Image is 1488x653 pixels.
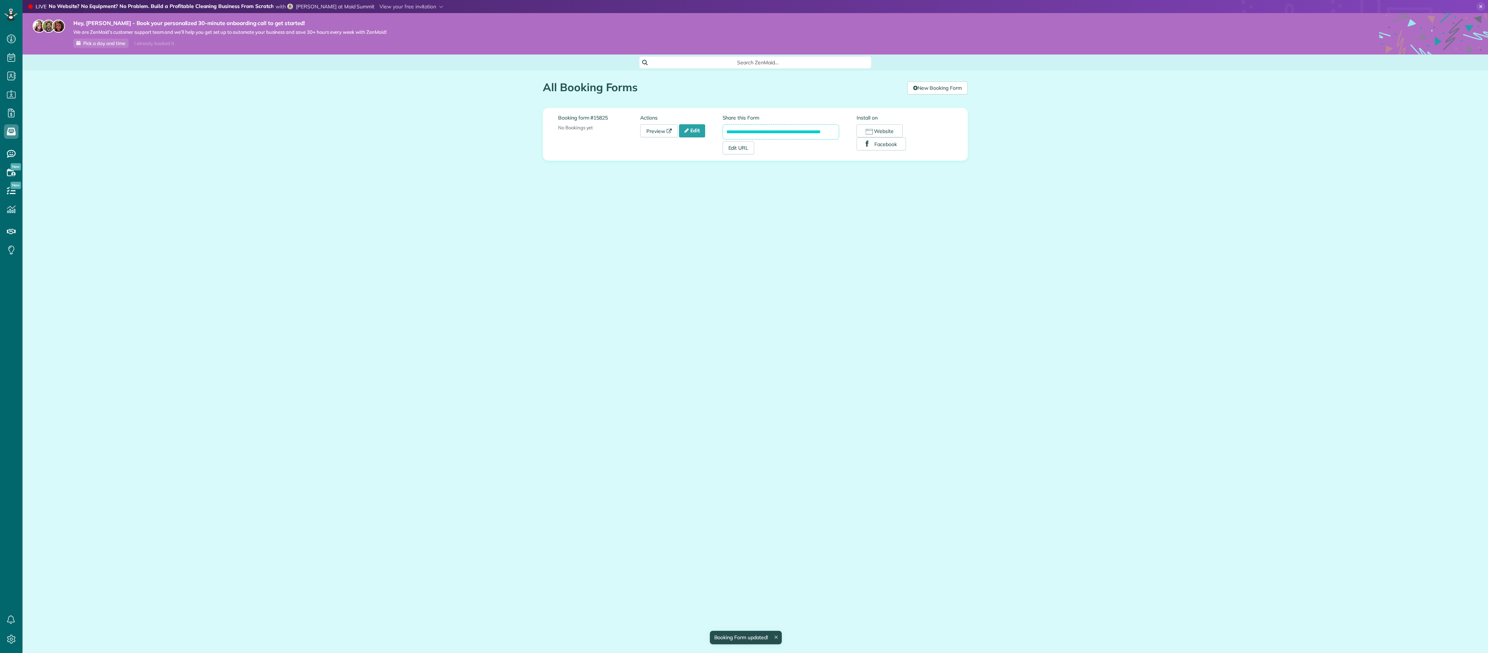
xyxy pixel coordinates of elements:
strong: No Website? No Equipment? No Problem. Build a Profitable Cleaning Business From Scratch [49,3,274,11]
span: No Bookings yet [558,125,593,130]
button: Website [857,124,903,137]
span: New [11,163,21,170]
a: Preview [640,124,678,137]
button: Facebook [857,137,906,150]
span: We are ZenMaid’s customer support team and we’ll help you get set up to automate your business an... [73,29,387,35]
img: jorge-587dff0eeaa6aab1f244e6dc62b8924c3b6ad411094392a53c71c6c4a576187d.jpg [42,20,55,33]
label: Install on [857,114,952,121]
strong: Hey, [PERSON_NAME] - Book your personalized 30-minute onboarding call to get started! [73,20,387,27]
label: Actions [640,114,722,121]
h1: All Booking Forms [543,81,902,93]
a: New Booking Form [907,81,968,94]
img: simone-angell-d38d6165cf4f7464adf970cda7dda6472030ce6dc023127a85eb99c98c93496e.jpg [287,4,293,9]
label: Share this Form [723,114,839,121]
label: Booking form #15825 [558,114,640,121]
a: Edit URL [723,141,755,154]
span: with [276,3,286,10]
span: Pick a day and time [83,40,125,46]
img: michelle-19f622bdf1676172e81f8f8fba1fb50e276960ebfe0243fe18214015130c80e4.jpg [52,20,65,33]
span: [PERSON_NAME] at Maid Summit [296,3,374,10]
img: maria-72a9807cf96188c08ef61303f053569d2e2a8a1cde33d635c8a3ac13582a053d.jpg [33,20,46,33]
div: I already booked it [130,39,178,48]
div: Booking Form updated! [710,631,781,644]
a: Edit [679,124,705,137]
a: Pick a day and time [73,39,129,48]
span: New [11,182,21,189]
